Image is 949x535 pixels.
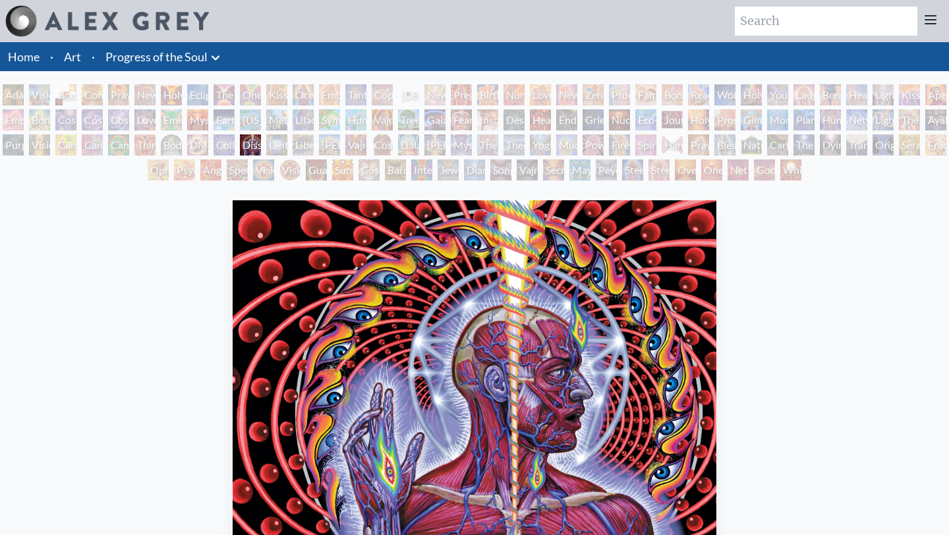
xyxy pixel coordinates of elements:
[345,109,366,130] div: Humming Bird
[332,159,353,181] div: Sunyata
[873,84,894,105] div: Lightweaver
[767,84,788,105] div: Young & Old
[266,109,287,130] div: Metamorphosis
[714,84,735,105] div: Wonder
[345,84,366,105] div: Tantra
[556,109,577,130] div: Endarkenment
[767,109,788,130] div: Monochord
[735,7,917,36] input: Search
[45,42,59,71] li: ·
[29,109,50,130] div: Bond
[424,134,446,155] div: [PERSON_NAME]
[451,109,472,130] div: Fear
[873,134,894,155] div: Original Face
[741,109,762,130] div: Glimpsing the Empyrean
[293,84,314,105] div: Ocean of Love Bliss
[253,159,274,181] div: Vision Crystal
[319,84,340,105] div: Embracing
[3,134,24,155] div: Purging
[187,134,208,155] div: DMT - The Spirit Molecule
[556,134,577,155] div: Mudra
[240,84,261,105] div: One Taste
[372,109,393,130] div: Vajra Horse
[583,109,604,130] div: Grieving
[556,84,577,105] div: New Family
[385,159,406,181] div: Bardo Being
[161,134,182,155] div: Body/Mind as a Vibratory Field of Energy
[240,109,261,130] div: [US_STATE] Song
[3,109,24,130] div: Empowerment
[741,84,762,105] div: Holy Family
[372,134,393,155] div: Cosmic [DEMOGRAPHIC_DATA]
[398,84,419,105] div: [DEMOGRAPHIC_DATA] Embryo
[609,109,630,130] div: Nuclear Crucifixion
[200,159,221,181] div: Angel Skin
[675,159,696,181] div: Oversoul
[490,159,511,181] div: Song of Vajra Being
[596,159,617,181] div: Peyote Being
[846,109,867,130] div: Networks
[820,134,841,155] div: Dying
[728,159,749,181] div: Net of Being
[530,109,551,130] div: Headache
[359,159,380,181] div: Cosmic Elf
[161,84,182,105] div: Holy Grail
[3,84,24,105] div: Adam & Eve
[925,109,946,130] div: Ayahuasca Visitation
[688,134,709,155] div: Praying Hands
[214,134,235,155] div: Collective Vision
[240,134,261,155] div: Dissectional Art for Tool's Lateralus CD
[873,109,894,130] div: Lightworker
[55,134,76,155] div: Cannabis Mudra
[609,84,630,105] div: Promise
[635,134,656,155] div: Spirit Animates the Flesh
[530,134,551,155] div: Yogi & the Möbius Sphere
[55,84,76,105] div: Body, Mind, Spirit
[662,109,683,130] div: Journey of the Wounded Healer
[227,159,248,181] div: Spectral Lotus
[925,84,946,105] div: Aperture
[714,134,735,155] div: Blessing Hand
[372,84,393,105] div: Copulating
[86,42,100,71] li: ·
[648,159,670,181] div: Steeplehead 2
[846,134,867,155] div: Transfiguration
[161,109,182,130] div: Emerald Grail
[477,134,498,155] div: The Seer
[174,159,195,181] div: Psychomicrograph of a Fractal Paisley Cherub Feather Tip
[82,109,103,130] div: Cosmic Artist
[398,134,419,155] div: Dalai Lama
[266,84,287,105] div: Kissing
[29,134,50,155] div: Vision Tree
[319,109,340,130] div: Symbiosis: Gall Wasp & Oak Tree
[846,84,867,105] div: Healing
[503,109,525,130] div: Despair
[214,109,235,130] div: Earth Energies
[64,47,81,66] a: Art
[688,109,709,130] div: Holy Fire
[793,109,815,130] div: Planetary Prayers
[780,159,801,181] div: White Light
[108,109,129,130] div: Cosmic Lovers
[820,84,841,105] div: Breathing
[105,47,208,66] a: Progress of the Soul
[82,134,103,155] div: Cannabis Sutra
[187,84,208,105] div: Eclipse
[477,109,498,130] div: Insomnia
[266,134,287,155] div: Deities & Demons Drinking from the Milky Pool
[464,159,485,181] div: Diamond Being
[622,159,643,181] div: Steeplehead 1
[424,109,446,130] div: Gaia
[583,134,604,155] div: Power to the Peaceful
[279,159,301,181] div: Vision [PERSON_NAME]
[345,134,366,155] div: Vajra Guru
[438,159,459,181] div: Jewel Being
[767,134,788,155] div: Caring
[8,49,40,64] a: Home
[398,109,419,130] div: Tree & Person
[293,109,314,130] div: Lilacs
[214,84,235,105] div: The Kiss
[754,159,775,181] div: Godself
[793,84,815,105] div: Laughing Man
[503,134,525,155] div: Theologue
